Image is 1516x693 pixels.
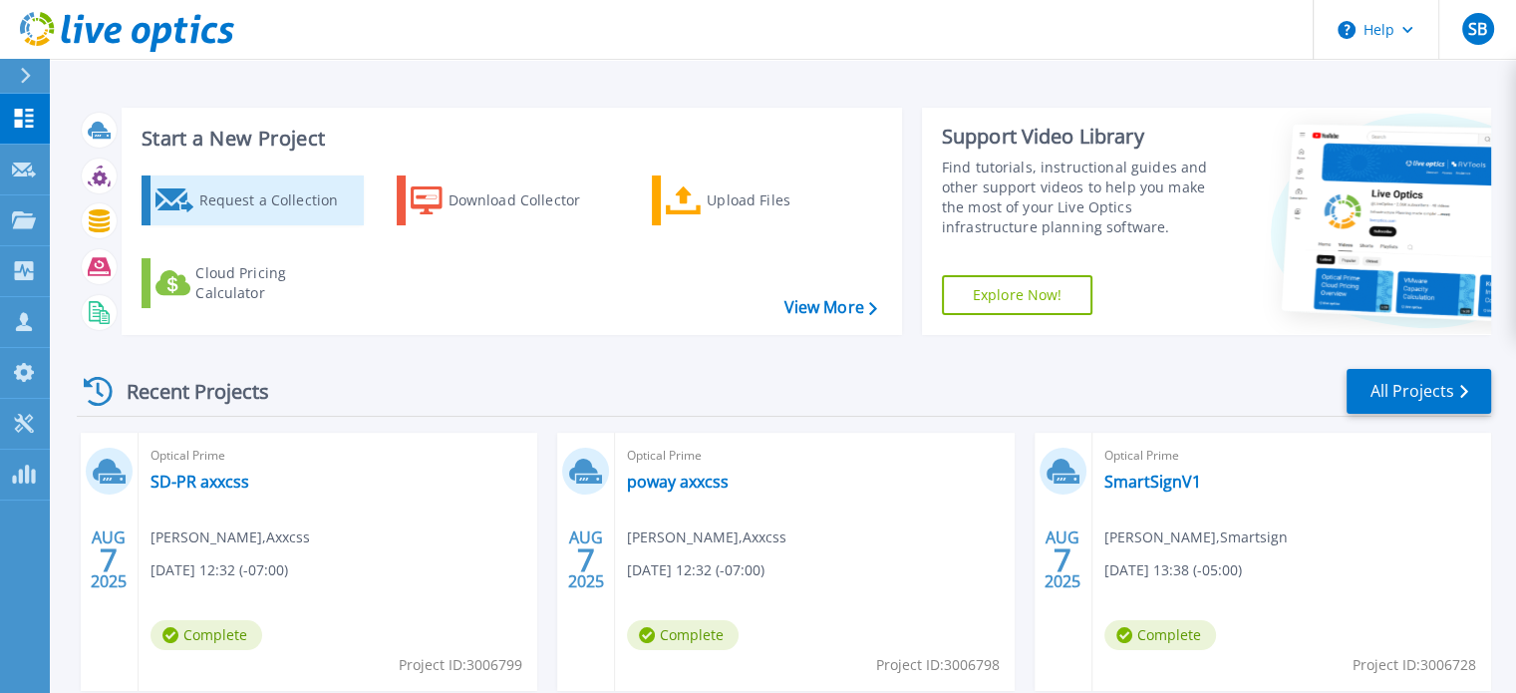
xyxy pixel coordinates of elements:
[1104,620,1216,650] span: Complete
[142,128,876,150] h3: Start a New Project
[942,124,1228,150] div: Support Video Library
[195,263,355,303] div: Cloud Pricing Calculator
[1468,21,1487,37] span: SB
[1104,472,1201,492] a: SmartSignV1
[707,180,866,220] div: Upload Files
[198,180,358,220] div: Request a Collection
[142,258,364,308] a: Cloud Pricing Calculator
[1054,551,1071,568] span: 7
[142,175,364,225] a: Request a Collection
[399,654,522,676] span: Project ID: 3006799
[876,654,1000,676] span: Project ID: 3006798
[449,180,608,220] div: Download Collector
[151,472,249,492] a: SD-PR axxcss
[151,445,525,467] span: Optical Prime
[942,158,1228,237] div: Find tutorials, instructional guides and other support videos to help you make the most of your L...
[567,523,605,596] div: AUG 2025
[942,275,1093,315] a: Explore Now!
[627,620,739,650] span: Complete
[652,175,874,225] a: Upload Files
[90,523,128,596] div: AUG 2025
[1347,369,1491,414] a: All Projects
[397,175,619,225] a: Download Collector
[1044,523,1081,596] div: AUG 2025
[577,551,595,568] span: 7
[151,620,262,650] span: Complete
[627,472,729,492] a: poway axxcss
[77,367,296,416] div: Recent Projects
[783,298,876,317] a: View More
[151,526,310,548] span: [PERSON_NAME] , Axxcss
[1104,445,1479,467] span: Optical Prime
[151,559,288,581] span: [DATE] 12:32 (-07:00)
[100,551,118,568] span: 7
[627,445,1002,467] span: Optical Prime
[1104,526,1288,548] span: [PERSON_NAME] , Smartsign
[627,526,786,548] span: [PERSON_NAME] , Axxcss
[1353,654,1476,676] span: Project ID: 3006728
[1104,559,1242,581] span: [DATE] 13:38 (-05:00)
[627,559,764,581] span: [DATE] 12:32 (-07:00)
